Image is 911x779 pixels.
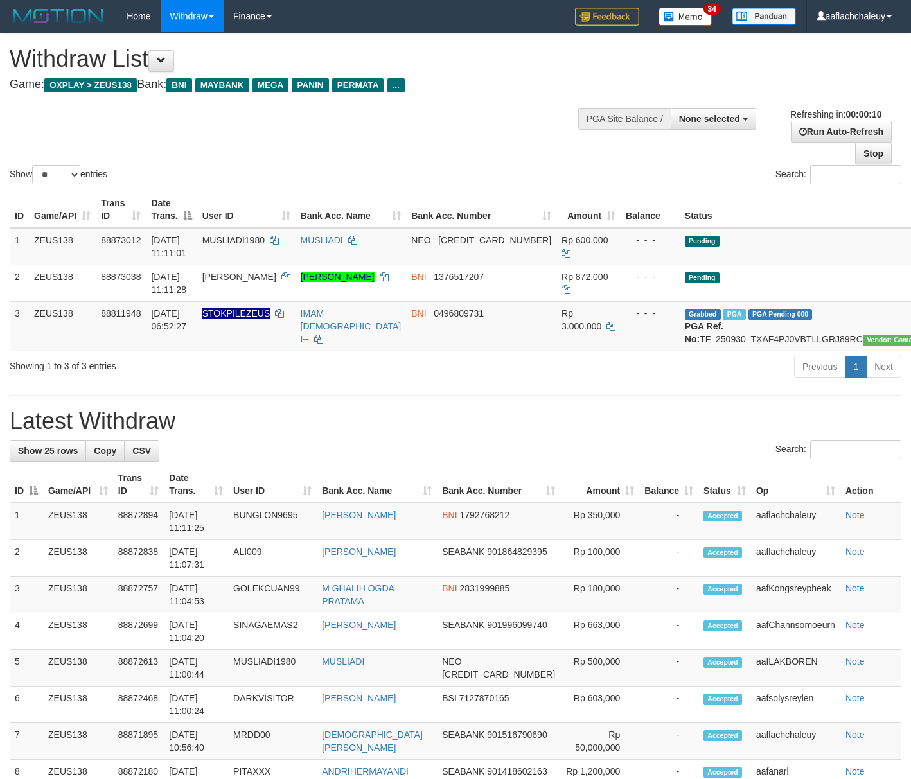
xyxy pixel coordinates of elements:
[487,620,547,630] span: Copy 901996099740 to clipboard
[560,466,639,503] th: Amount: activate to sort column ascending
[639,577,698,613] td: -
[164,650,228,687] td: [DATE] 11:00:44
[151,272,186,295] span: [DATE] 11:11:28
[685,236,720,247] span: Pending
[411,235,430,245] span: NEO
[626,307,675,320] div: - - -
[32,165,80,184] select: Showentries
[164,577,228,613] td: [DATE] 11:04:53
[322,583,394,606] a: M GHALIH OGDA PRATAMA
[387,78,405,92] span: ...
[10,577,43,613] td: 3
[560,650,639,687] td: Rp 500,000
[296,191,407,228] th: Bank Acc. Name: activate to sort column ascending
[810,165,901,184] input: Search:
[18,446,78,456] span: Show 25 rows
[411,272,426,282] span: BNI
[639,540,698,577] td: -
[164,540,228,577] td: [DATE] 11:07:31
[29,301,96,351] td: ZEUS138
[301,308,402,344] a: IMAM [DEMOGRAPHIC_DATA] I--
[845,620,865,630] a: Note
[43,650,113,687] td: ZEUS138
[845,109,881,119] strong: 00:00:10
[43,723,113,760] td: ZEUS138
[845,547,865,557] a: Note
[732,8,796,25] img: panduan.png
[442,620,484,630] span: SEABANK
[113,503,164,540] td: 88872894
[703,767,742,778] span: Accepted
[560,540,639,577] td: Rp 100,000
[751,466,840,503] th: Op: activate to sort column ascending
[10,466,43,503] th: ID: activate to sort column descending
[166,78,191,92] span: BNI
[459,583,509,593] span: Copy 2831999885 to clipboard
[751,503,840,540] td: aaflachchaleuy
[560,687,639,723] td: Rp 603,000
[406,191,556,228] th: Bank Acc. Number: activate to sort column ascending
[317,466,437,503] th: Bank Acc. Name: activate to sort column ascending
[840,466,901,503] th: Action
[113,613,164,650] td: 88872699
[442,583,457,593] span: BNI
[442,669,555,679] span: Copy 5859457168856576 to clipboard
[164,466,228,503] th: Date Trans.: activate to sort column ascending
[164,503,228,540] td: [DATE] 11:11:25
[10,503,43,540] td: 1
[775,440,901,459] label: Search:
[202,308,270,319] span: Nama rekening ada tanda titik/strip, harap diedit
[113,466,164,503] th: Trans ID: activate to sort column ascending
[10,78,594,91] h4: Game: Bank:
[228,503,317,540] td: BUNGLON9695
[10,191,29,228] th: ID
[639,687,698,723] td: -
[164,613,228,650] td: [DATE] 11:04:20
[10,265,29,301] td: 2
[845,766,865,776] a: Note
[113,540,164,577] td: 88872838
[29,228,96,265] td: ZEUS138
[43,466,113,503] th: Game/API: activate to sort column ascending
[43,613,113,650] td: ZEUS138
[10,6,107,26] img: MOTION_logo.png
[723,309,745,320] span: Marked by aafsreyleap
[626,270,675,283] div: - - -
[411,308,426,319] span: BNI
[487,730,547,740] span: Copy 901516790690 to clipboard
[438,235,551,245] span: Copy 5859457168856576 to clipboard
[10,650,43,687] td: 5
[639,650,698,687] td: -
[790,109,881,119] span: Refreshing in:
[10,687,43,723] td: 6
[845,510,865,520] a: Note
[845,656,865,667] a: Note
[10,613,43,650] td: 4
[703,584,742,595] span: Accepted
[10,540,43,577] td: 2
[562,272,608,282] span: Rp 872.000
[10,165,107,184] label: Show entries
[794,356,845,378] a: Previous
[703,657,742,668] span: Accepted
[562,235,608,245] span: Rp 600.000
[151,308,186,331] span: [DATE] 06:52:27
[85,440,125,462] a: Copy
[560,613,639,650] td: Rp 663,000
[845,730,865,740] a: Note
[751,540,840,577] td: aaflachchaleuy
[459,693,509,703] span: Copy 7127870165 to clipboard
[791,121,892,143] a: Run Auto-Refresh
[578,108,671,130] div: PGA Site Balance /
[866,356,901,378] a: Next
[639,723,698,760] td: -
[43,687,113,723] td: ZEUS138
[639,503,698,540] td: -
[639,466,698,503] th: Balance: activate to sort column ascending
[113,577,164,613] td: 88872757
[113,687,164,723] td: 88872468
[228,613,317,650] td: SINAGAEMAS2
[671,108,756,130] button: None selected
[151,235,186,258] span: [DATE] 11:11:01
[748,309,813,320] span: PGA Pending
